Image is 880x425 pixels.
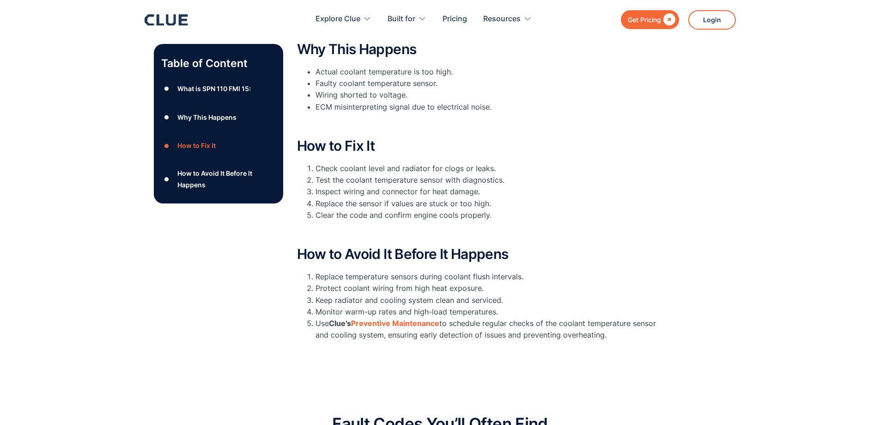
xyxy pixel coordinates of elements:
[316,174,667,186] li: Test the coolant temperature sensor with diagnostics.
[161,172,172,186] div: ●
[316,89,667,101] li: Wiring shorted to voltage.
[161,56,276,71] p: Table of Content
[316,163,667,174] li: Check coolant level and radiator for clogs or leaks.
[177,167,275,191] div: How to Avoid It Before It Happens
[316,5,371,34] div: Explore Clue
[688,10,736,30] a: Login
[316,295,667,306] li: Keep radiator and cooling system clean and serviced.
[628,14,661,25] div: Get Pricing
[316,5,360,34] div: Explore Clue
[621,10,679,29] a: Get Pricing
[297,246,667,262] h2: How to Avoid It Before It Happens
[388,5,426,34] div: Built for
[316,283,667,294] li: Protect coolant wiring from high heat exposure.
[177,83,251,94] div: What is SPN 110 FMI 15:
[661,14,675,25] div: 
[177,111,237,123] div: Why This Happens
[161,139,276,153] a: ●How to Fix It
[297,226,667,237] p: ‍
[161,111,276,124] a: ●Why This Happens
[443,5,467,34] a: Pricing
[316,306,667,318] li: Monitor warm-up rates and high-load temperatures.
[161,167,276,191] a: ●How to Avoid It Before It Happens
[316,78,667,89] li: Faulty coolant temperature sensor.
[161,111,172,124] div: ●
[351,319,439,328] a: Preventive Maintenance
[483,5,532,34] div: Resources
[316,101,667,113] li: ECM misinterpreting signal due to electrical noise.
[329,319,351,328] strong: Clue’s
[161,82,172,96] div: ●
[297,42,667,57] h2: Why This Happens
[316,186,667,197] li: Inspect wiring and connector for heat damage.
[161,82,276,96] a: ●What is SPN 110 FMI 15:
[297,138,667,154] h2: How to Fix It
[388,5,415,34] div: Built for
[316,66,667,78] li: Actual coolant temperature is too high.
[316,318,667,341] li: Use to schedule regular checks of the coolant temperature sensor and cooling system, ensuring ear...
[316,271,667,283] li: Replace temperature sensors during coolant flush intervals.
[297,117,667,129] p: ‍
[161,139,172,153] div: ●
[177,140,216,152] div: How to Fix It
[483,5,521,34] div: Resources
[316,209,667,221] li: Clear the code and confirm engine cools properly.
[316,198,667,209] li: Replace the sensor if values are stuck or too high.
